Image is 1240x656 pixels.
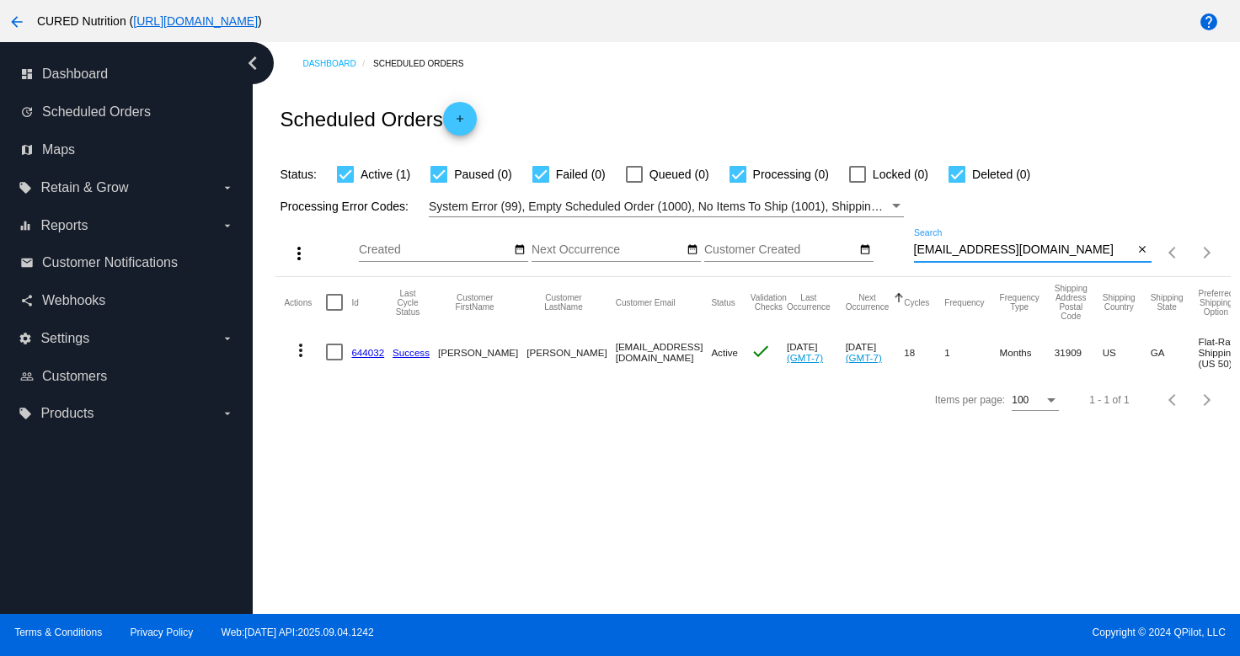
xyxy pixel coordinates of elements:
span: Customers [42,369,107,384]
div: Items per page: [935,394,1005,406]
span: Processing Error Codes: [280,200,409,213]
input: Customer Created [704,243,856,257]
a: Scheduled Orders [373,51,478,77]
a: Dashboard [302,51,373,77]
mat-icon: date_range [687,243,698,257]
a: Terms & Conditions [14,627,102,638]
span: Active (1) [361,164,410,184]
h2: Scheduled Orders [280,102,476,136]
span: Reports [40,218,88,233]
span: Status: [280,168,317,181]
span: 100 [1012,394,1029,406]
a: (GMT-7) [846,352,882,363]
mat-icon: add [450,113,470,133]
span: Queued (0) [649,164,709,184]
i: email [20,256,34,269]
span: Customer Notifications [42,255,178,270]
mat-header-cell: Actions [284,277,326,328]
a: (GMT-7) [787,352,823,363]
span: Active [711,347,738,358]
input: Next Occurrence [532,243,683,257]
button: Change sorting for CustomerFirstName [438,293,511,312]
button: Change sorting for ShippingPostcode [1055,284,1088,321]
button: Change sorting for Status [711,297,735,307]
span: Copyright © 2024 QPilot, LLC [634,627,1226,638]
input: Search [914,243,1134,257]
a: Web:[DATE] API:2025.09.04.1242 [222,627,374,638]
span: Products [40,406,94,421]
i: update [20,105,34,119]
i: local_offer [19,407,32,420]
mat-icon: more_vert [291,340,311,360]
mat-icon: check [751,341,771,361]
span: Retain & Grow [40,180,128,195]
input: Created [359,243,510,257]
div: 1 - 1 of 1 [1089,394,1129,406]
i: arrow_drop_down [221,181,234,195]
span: Webhooks [42,293,105,308]
button: Next page [1190,383,1224,417]
i: arrow_drop_down [221,407,234,420]
a: map Maps [20,136,234,163]
button: Change sorting for LastProcessingCycleId [393,289,423,317]
button: Change sorting for ShippingState [1151,293,1184,312]
button: Change sorting for NextOccurrenceUtc [846,293,890,312]
span: Scheduled Orders [42,104,151,120]
button: Change sorting for Id [351,297,358,307]
i: map [20,143,34,157]
button: Change sorting for FrequencyType [1000,293,1040,312]
mat-select: Items per page: [1012,395,1059,407]
a: [URL][DOMAIN_NAME] [133,14,258,28]
button: Previous page [1157,236,1190,269]
mat-cell: 31909 [1055,328,1103,376]
i: share [20,294,34,307]
mat-cell: Months [1000,328,1055,376]
a: email Customer Notifications [20,249,234,276]
span: Settings [40,331,89,346]
mat-icon: close [1136,243,1148,257]
mat-icon: arrow_back [7,12,27,32]
span: Paused (0) [454,164,511,184]
mat-icon: help [1199,12,1219,32]
mat-cell: US [1103,328,1151,376]
mat-icon: date_range [859,243,871,257]
button: Change sorting for Cycles [904,297,929,307]
button: Change sorting for Frequency [944,297,984,307]
i: arrow_drop_down [221,332,234,345]
span: Locked (0) [873,164,928,184]
button: Change sorting for CustomerEmail [616,297,676,307]
button: Change sorting for PreferredShippingOption [1199,289,1234,317]
mat-select: Filter by Processing Error Codes [429,196,904,217]
i: settings [19,332,32,345]
button: Previous page [1157,383,1190,417]
mat-cell: GA [1151,328,1199,376]
mat-cell: [EMAIL_ADDRESS][DOMAIN_NAME] [616,328,712,376]
i: local_offer [19,181,32,195]
mat-cell: 1 [944,328,999,376]
mat-cell: [PERSON_NAME] [438,328,526,376]
i: people_outline [20,370,34,383]
mat-icon: more_vert [289,243,309,264]
mat-cell: 18 [904,328,944,376]
i: chevron_left [239,50,266,77]
i: dashboard [20,67,34,81]
button: Change sorting for ShippingCountry [1103,293,1136,312]
a: dashboard Dashboard [20,61,234,88]
button: Change sorting for CustomerLastName [526,293,600,312]
button: Next page [1190,236,1224,269]
button: Clear [1134,242,1152,259]
mat-cell: [DATE] [846,328,905,376]
i: arrow_drop_down [221,219,234,232]
a: Privacy Policy [131,627,194,638]
a: update Scheduled Orders [20,99,234,125]
a: 644032 [351,347,384,358]
span: Failed (0) [556,164,606,184]
span: CURED Nutrition ( ) [37,14,262,28]
a: share Webhooks [20,287,234,314]
mat-cell: [PERSON_NAME] [526,328,615,376]
i: equalizer [19,219,32,232]
span: Dashboard [42,67,108,82]
mat-header-cell: Validation Checks [751,277,787,328]
button: Change sorting for LastOccurrenceUtc [787,293,831,312]
mat-icon: date_range [514,243,526,257]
